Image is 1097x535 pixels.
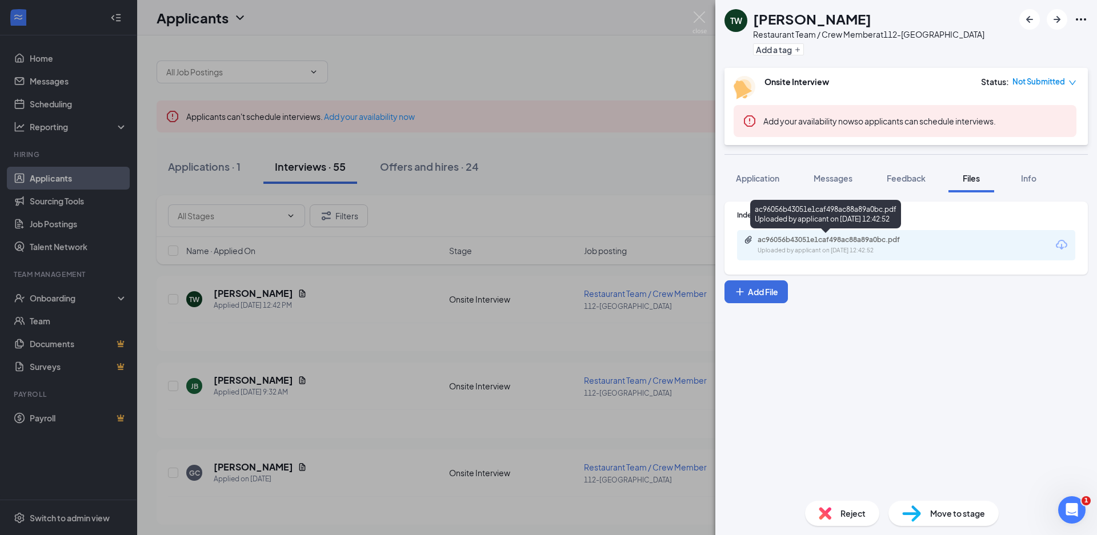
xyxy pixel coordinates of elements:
[758,246,929,255] div: Uploaded by applicant on [DATE] 12:42:52
[753,43,804,55] button: PlusAdd a tag
[1023,13,1036,26] svg: ArrowLeftNew
[1021,173,1036,183] span: Info
[1082,496,1091,505] span: 1
[734,286,746,297] svg: Plus
[1050,13,1064,26] svg: ArrowRight
[930,507,985,520] span: Move to stage
[750,200,901,228] div: ac96056b43051e1caf498ac88a89a0bc.pdf Uploaded by applicant on [DATE] 12:42:52
[1047,9,1067,30] button: ArrowRight
[1055,238,1068,252] svg: Download
[753,9,871,29] h1: [PERSON_NAME]
[794,46,801,53] svg: Plus
[887,173,926,183] span: Feedback
[737,210,1075,220] div: Indeed Resume
[730,15,742,26] div: TW
[744,235,929,255] a: Paperclipac96056b43051e1caf498ac88a89a0bc.pdfUploaded by applicant on [DATE] 12:42:52
[736,173,779,183] span: Application
[743,114,756,128] svg: Error
[1074,13,1088,26] svg: Ellipses
[814,173,852,183] span: Messages
[1019,9,1040,30] button: ArrowLeftNew
[981,76,1009,87] div: Status :
[724,280,788,303] button: Add FilePlus
[758,235,918,244] div: ac96056b43051e1caf498ac88a89a0bc.pdf
[1012,76,1065,87] span: Not Submitted
[840,507,866,520] span: Reject
[1058,496,1086,524] iframe: Intercom live chat
[763,116,996,126] span: so applicants can schedule interviews.
[744,235,753,244] svg: Paperclip
[753,29,984,40] div: Restaurant Team / Crew Member at 112-[GEOGRAPHIC_DATA]
[1068,79,1076,87] span: down
[963,173,980,183] span: Files
[764,77,829,87] b: Onsite Interview
[763,115,854,127] button: Add your availability now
